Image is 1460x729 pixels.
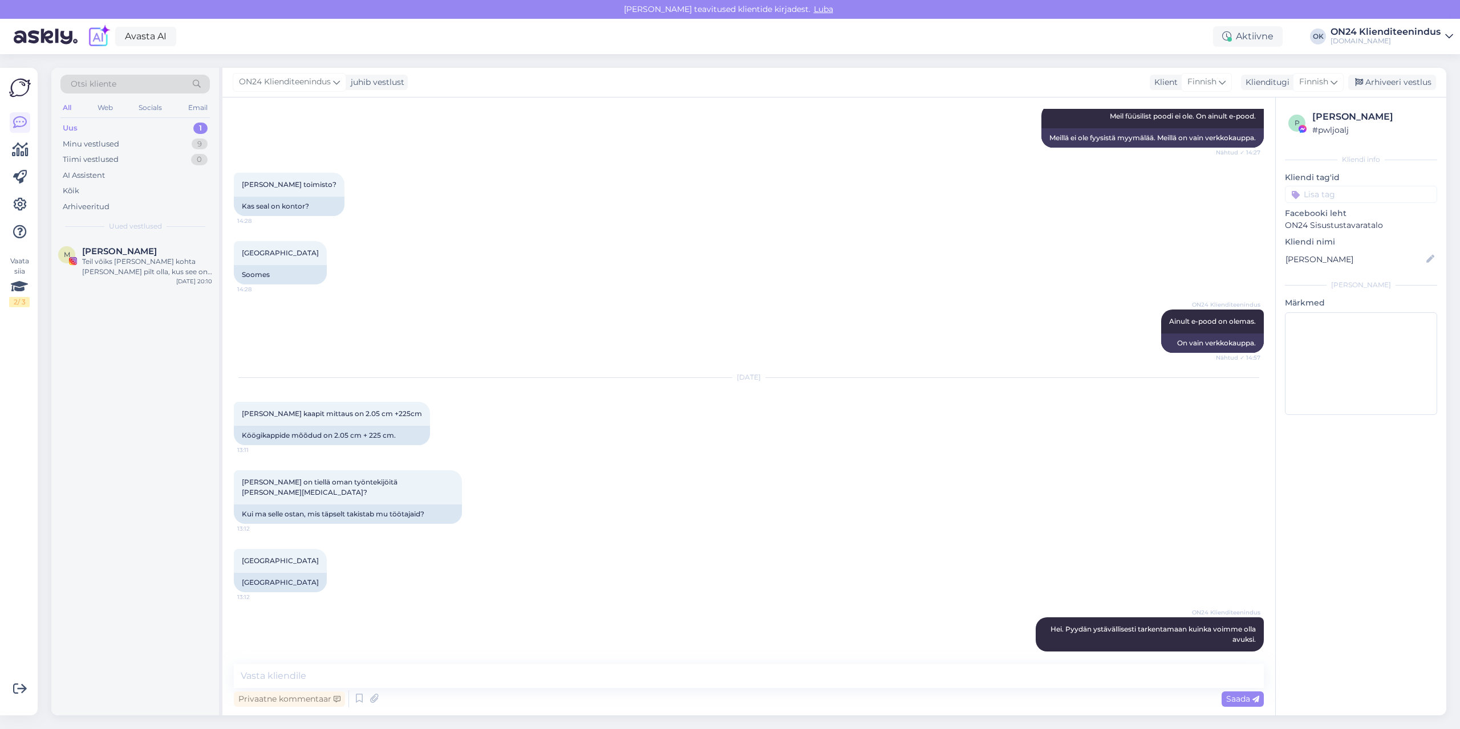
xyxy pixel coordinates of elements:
[63,201,109,213] div: Arhiveeritud
[1216,353,1260,362] span: Nähtud ✓ 14:57
[1161,333,1264,353] div: On vain verkkokauppa.
[234,691,345,707] div: Privaatne kommentaar
[186,100,210,115] div: Email
[242,180,336,189] span: [PERSON_NAME] toimisto?
[1295,119,1300,127] span: p
[9,77,31,99] img: Askly Logo
[1285,280,1437,290] div: [PERSON_NAME]
[60,100,74,115] div: All
[1299,76,1328,88] span: Finnish
[1192,608,1260,617] span: ON24 Klienditeenindus
[63,139,119,150] div: Minu vestlused
[1110,112,1256,120] span: Meil füüsilist poodi ei ole. On ainult e-pood.
[1285,219,1437,231] p: ON24 Sisustustavaratalo
[82,246,157,256] span: Maarja Lenk
[242,409,422,418] span: [PERSON_NAME] kaapit mittaus on 2.05 cm +225cm
[1192,300,1260,309] span: ON24 Klienditeenindus
[1331,36,1441,46] div: [DOMAIN_NAME]
[63,123,78,134] div: Uus
[1310,28,1326,44] div: OK
[234,504,462,524] div: Kui ma selle ostan, mis täpselt takistab mu töötajaid?
[1285,253,1424,266] input: Lisa nimi
[237,593,280,601] span: 13:12
[87,25,111,48] img: explore-ai
[1285,154,1437,165] div: Kliendi info
[63,154,119,165] div: Tiimi vestlused
[1331,27,1453,46] a: ON24 Klienditeenindus[DOMAIN_NAME]
[1285,297,1437,309] p: Märkmed
[1051,625,1258,644] span: Hei. Pyydän ystävällisesti tarkentamaan kuinka voimme olla avuksi.
[1285,207,1437,219] p: Facebooki leht
[1226,694,1259,704] span: Saada
[234,426,430,445] div: Köögikappide mõõdud on 2.05 cm + 225 cm.
[239,76,331,88] span: ON24 Klienditeenindus
[95,100,115,115] div: Web
[71,78,116,90] span: Otsi kliente
[1285,186,1437,203] input: Lisa tag
[115,27,176,46] a: Avasta AI
[242,249,319,257] span: [GEOGRAPHIC_DATA]
[136,100,164,115] div: Socials
[1213,26,1283,47] div: Aktiivne
[63,170,105,181] div: AI Assistent
[1312,124,1434,136] div: # pwljoalj
[234,573,327,592] div: [GEOGRAPHIC_DATA]
[1348,75,1436,90] div: Arhiveeri vestlus
[346,76,404,88] div: juhib vestlust
[82,256,212,277] div: Teil võiks [PERSON_NAME] kohta [PERSON_NAME] pilt olla, kus see on kokkupandud, ümmargune. Mõõdup...
[193,123,208,134] div: 1
[242,478,399,496] span: [PERSON_NAME] on tiellä oman työntekijöitä [PERSON_NAME][MEDICAL_DATA]?
[1041,128,1264,148] div: Meillä ei ole fyysistä myymälää. Meillä on vain verkkokauppa.
[63,185,79,197] div: Kõik
[1169,317,1256,325] span: Ainult e-pood on olemas.
[1216,148,1260,157] span: Nähtud ✓ 14:27
[810,4,837,14] span: Luba
[237,446,280,454] span: 13:11
[1187,76,1216,88] span: Finnish
[192,139,208,150] div: 9
[1241,76,1289,88] div: Klienditugi
[1150,76,1178,88] div: Klient
[237,217,280,225] span: 14:28
[9,256,30,307] div: Vaata siia
[1331,27,1441,36] div: ON24 Klienditeenindus
[237,524,280,533] span: 13:12
[1218,652,1260,661] span: 14:21
[109,221,162,231] span: Uued vestlused
[1285,236,1437,248] p: Kliendi nimi
[234,265,327,284] div: Soomes
[234,372,1264,382] div: [DATE]
[64,250,70,259] span: M
[1312,110,1434,124] div: [PERSON_NAME]
[234,197,344,216] div: Kas seal on kontor?
[9,297,30,307] div: 2 / 3
[237,285,280,294] span: 14:28
[1285,172,1437,184] p: Kliendi tag'id
[176,277,212,286] div: [DATE] 20:10
[242,556,319,565] span: [GEOGRAPHIC_DATA]
[191,154,208,165] div: 0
